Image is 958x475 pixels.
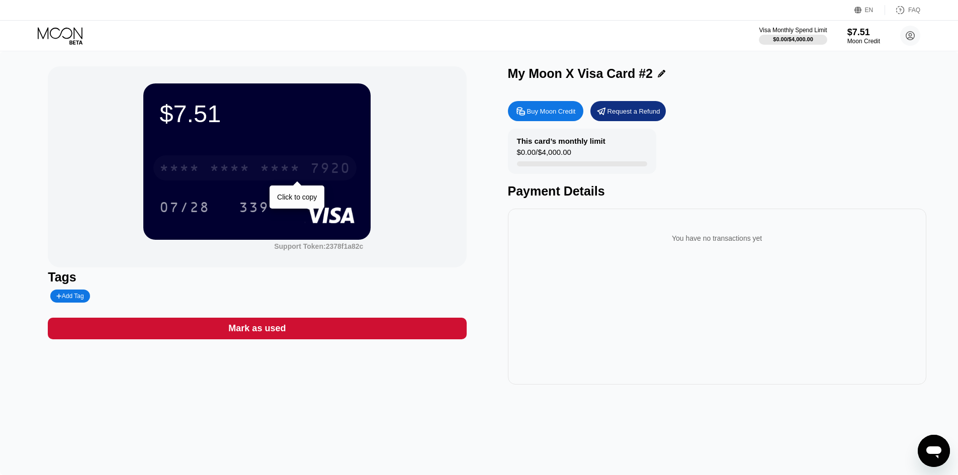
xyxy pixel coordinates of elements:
[918,435,950,467] iframe: Кнопка запуска окна обмена сообщениями
[759,27,827,45] div: Visa Monthly Spend Limit$0.00/$4,000.00
[590,101,666,121] div: Request a Refund
[277,193,317,201] div: Click to copy
[228,323,286,334] div: Mark as used
[274,242,363,250] div: Support Token:2378f1a82c
[517,137,605,145] div: This card’s monthly limit
[908,7,920,14] div: FAQ
[50,290,90,303] div: Add Tag
[48,318,466,339] div: Mark as used
[310,161,351,177] div: 7920
[48,270,466,284] div: Tags
[508,184,926,199] div: Payment Details
[854,5,885,15] div: EN
[517,148,571,161] div: $0.00 / $4,000.00
[152,195,217,220] div: 07/28
[773,36,813,42] div: $0.00 / $4,000.00
[516,224,918,252] div: You have no transactions yet
[159,201,210,217] div: 07/28
[274,242,363,250] div: Support Token: 2378f1a82c
[865,7,874,14] div: EN
[239,201,269,217] div: 339
[231,195,277,220] div: 339
[508,66,653,81] div: My Moon X Visa Card #2
[885,5,920,15] div: FAQ
[847,38,880,45] div: Moon Credit
[759,27,827,34] div: Visa Monthly Spend Limit
[527,107,576,116] div: Buy Moon Credit
[56,293,83,300] div: Add Tag
[508,101,583,121] div: Buy Moon Credit
[607,107,660,116] div: Request a Refund
[847,27,880,38] div: $7.51
[159,100,355,128] div: $7.51
[847,27,880,45] div: $7.51Moon Credit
